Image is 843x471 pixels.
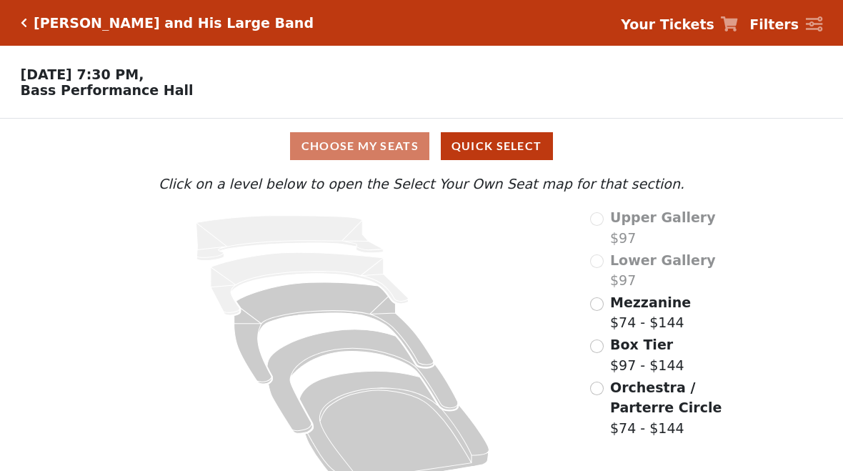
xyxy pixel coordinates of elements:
span: Lower Gallery [610,252,716,268]
h5: [PERSON_NAME] and His Large Band [34,15,314,31]
p: Click on a level below to open the Select Your Own Seat map for that section. [116,174,728,194]
span: Mezzanine [610,294,691,310]
a: Filters [749,14,822,35]
span: Upper Gallery [610,209,716,225]
a: Your Tickets [621,14,738,35]
label: $97 [610,250,716,291]
label: $74 - $144 [610,292,691,333]
button: Quick Select [441,132,553,160]
path: Upper Gallery - Seats Available: 0 [196,216,383,261]
strong: Your Tickets [621,16,714,32]
label: $97 [610,207,716,248]
span: Orchestra / Parterre Circle [610,380,722,416]
a: Click here to go back to filters [21,18,27,28]
span: Box Tier [610,337,673,352]
strong: Filters [749,16,799,32]
label: $74 - $144 [610,377,727,439]
label: $97 - $144 [610,334,684,375]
